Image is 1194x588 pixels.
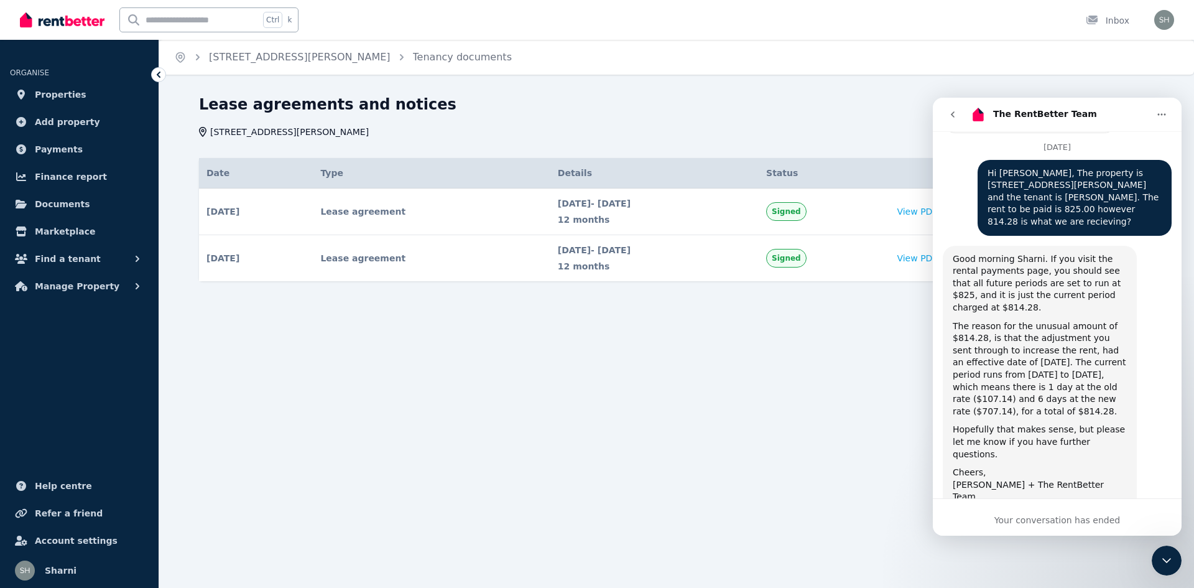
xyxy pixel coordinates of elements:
[35,224,95,239] span: Marketplace
[210,126,369,138] span: [STREET_ADDRESS][PERSON_NAME]
[10,110,149,134] a: Add property
[759,158,889,189] th: Status
[313,235,550,282] td: Lease agreement
[1086,14,1129,27] div: Inbox
[897,252,937,264] span: View PDF
[10,501,149,526] a: Refer a friend
[313,158,550,189] th: Type
[550,158,759,189] th: Details
[35,169,107,184] span: Finance report
[10,246,149,271] button: Find a tenant
[1152,546,1182,576] iframe: Intercom live chat
[35,506,103,521] span: Refer a friend
[35,251,101,266] span: Find a tenant
[35,533,118,548] span: Account settings
[199,95,456,114] h1: Lease agreements and notices
[20,11,104,29] img: RentBetter
[772,207,801,217] span: Signed
[313,189,550,235] td: Lease agreement
[35,478,92,493] span: Help centre
[10,137,149,162] a: Payments
[10,82,149,107] a: Properties
[558,197,751,210] span: [DATE] - [DATE]
[159,40,527,75] nav: Breadcrumb
[897,205,937,218] span: View PDF
[1154,10,1174,30] img: Sharni
[10,164,149,189] a: Finance report
[10,274,149,299] button: Manage Property
[35,197,90,212] span: Documents
[35,114,100,129] span: Add property
[413,51,512,63] a: Tenancy documents
[10,528,149,553] a: Account settings
[10,219,149,244] a: Marketplace
[263,12,282,28] span: Ctrl
[933,98,1182,536] iframe: Intercom live chat
[206,252,239,264] span: [DATE]
[35,142,83,157] span: Payments
[10,474,149,498] a: Help centre
[15,561,35,581] img: Sharni
[558,213,751,226] span: 12 months
[558,260,751,273] span: 12 months
[558,244,751,256] span: [DATE] - [DATE]
[206,205,239,218] span: [DATE]
[199,158,313,189] th: Date
[287,15,292,25] span: k
[35,279,119,294] span: Manage Property
[10,192,149,217] a: Documents
[10,68,49,77] span: ORGANISE
[35,87,86,102] span: Properties
[209,51,391,63] a: [STREET_ADDRESS][PERSON_NAME]
[772,253,801,263] span: Signed
[45,563,76,578] span: Sharni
